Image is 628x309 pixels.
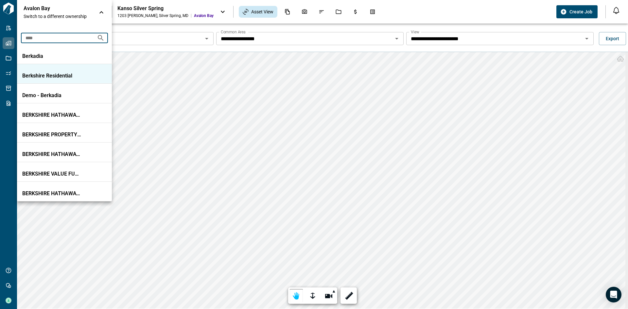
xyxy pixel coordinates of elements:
[22,171,81,177] p: BERKSHIRE VALUE FUND V-OP LP
[94,31,107,44] button: Search organizations
[24,13,92,20] span: Switch to a different ownership
[22,53,81,60] p: Berkadia
[606,287,621,302] div: Open Intercom Messenger
[22,190,81,197] p: BERKSHIRE HATHAWAY HOME SERVICES [GEOGRAPHIC_DATA]
[22,112,81,118] p: BERKSHIRE HATHAWAY HOMESERVICES [US_STATE] REALTY
[22,131,81,138] p: BERKSHIRE PROPERTY ADVISORS LLC
[22,92,81,99] p: Demo - Berkadia
[24,5,82,12] p: Avalon Bay
[22,151,81,158] p: BERKSHIRE HATHAWAY HOMESERVICES EWM REALTY
[22,73,81,79] p: Berkshire Residential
